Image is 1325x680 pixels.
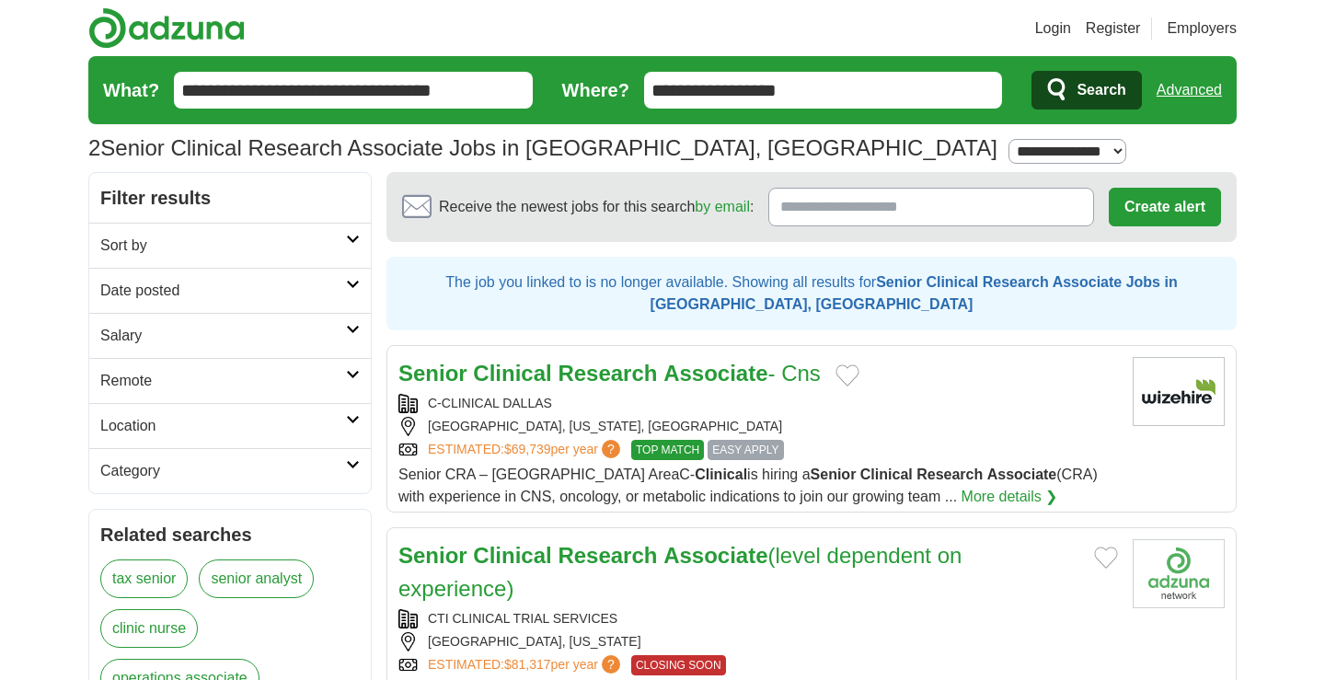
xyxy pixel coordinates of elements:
a: ESTIMATED:$81,317per year? [428,655,624,675]
a: Employers [1167,17,1237,40]
a: Location [89,403,371,448]
h2: Salary [100,325,346,347]
label: Where? [562,76,629,104]
strong: Research [558,543,657,568]
a: clinic nurse [100,609,198,648]
strong: Senior [398,361,467,386]
div: C-CLINICAL DALLAS [398,394,1118,413]
button: Add to favorite jobs [1094,547,1118,569]
a: Salary [89,313,371,358]
label: What? [103,76,159,104]
span: $69,739 [504,442,551,456]
span: EASY APPLY [708,440,783,460]
a: More details ❯ [962,486,1058,508]
span: ? [602,655,620,674]
span: CLOSING SOON [631,655,726,675]
strong: Clinical [473,543,551,568]
a: Date posted [89,268,371,313]
strong: Clinical [860,467,913,482]
strong: Clinical [473,361,551,386]
h2: Date posted [100,280,346,302]
strong: Senior [398,543,467,568]
img: Company logo [1133,539,1225,608]
a: by email [695,199,750,214]
div: [GEOGRAPHIC_DATA], [US_STATE], [GEOGRAPHIC_DATA] [398,417,1118,436]
strong: Associate [987,467,1057,482]
h2: Location [100,415,346,437]
a: senior analyst [199,559,314,598]
a: Remote [89,358,371,403]
a: Senior Clinical Research Associate(level dependent on experience) [398,543,962,601]
h2: Related searches [100,521,360,548]
strong: Research [558,361,657,386]
span: Senior CRA – [GEOGRAPHIC_DATA] AreaC- is hiring a (CRA) with experience in CNS, oncology, or meta... [398,467,1098,504]
strong: Senior Clinical Research Associate Jobs in [GEOGRAPHIC_DATA], [GEOGRAPHIC_DATA] [651,274,1178,312]
h1: Senior Clinical Research Associate Jobs in [GEOGRAPHIC_DATA], [GEOGRAPHIC_DATA] [88,135,997,160]
div: CTI CLINICAL TRIAL SERVICES [398,609,1118,628]
h2: Filter results [89,173,371,223]
button: Create alert [1109,188,1221,226]
strong: Clinical [695,467,747,482]
h2: Sort by [100,235,346,257]
button: Add to favorite jobs [835,364,859,386]
img: Adzuna logo [88,7,245,49]
strong: Senior [811,467,857,482]
strong: Research [916,467,983,482]
strong: Associate [663,361,767,386]
a: ESTIMATED:$69,739per year? [428,440,624,460]
a: Advanced [1157,72,1222,109]
span: $81,317 [504,657,551,672]
span: ? [602,440,620,458]
span: 2 [88,132,100,165]
h2: Remote [100,370,346,392]
span: Search [1077,72,1125,109]
a: Category [89,448,371,493]
img: Company logo [1133,357,1225,426]
a: Sort by [89,223,371,268]
h2: Category [100,460,346,482]
div: The job you linked to is no longer available. Showing all results for [386,257,1237,330]
a: Register [1086,17,1141,40]
strong: Associate [663,543,767,568]
button: Search [1031,71,1141,109]
span: Receive the newest jobs for this search : [439,196,754,218]
a: Login [1035,17,1071,40]
span: TOP MATCH [631,440,704,460]
a: Senior Clinical Research Associate- Cns [398,361,821,386]
a: tax senior [100,559,188,598]
div: [GEOGRAPHIC_DATA], [US_STATE] [398,632,1118,651]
